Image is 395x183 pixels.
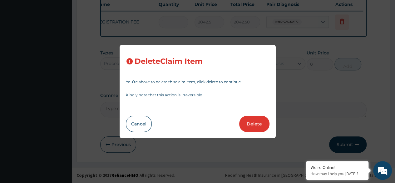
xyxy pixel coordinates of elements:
h3: Delete Claim Item [135,57,203,66]
button: Delete [239,116,269,132]
p: How may I help you today? [311,171,364,176]
div: We're Online! [311,165,364,170]
p: Kindly note that this action is irreversible [126,93,269,97]
textarea: Type your message and hit 'Enter' [3,119,119,141]
span: We're online! [36,53,86,116]
div: Minimize live chat window [102,3,117,18]
div: Chat with us now [32,35,105,43]
button: Cancel [126,116,152,132]
p: You’re about to delete this claim item , click delete to continue. [126,80,269,84]
img: d_794563401_company_1708531726252_794563401 [12,31,25,47]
